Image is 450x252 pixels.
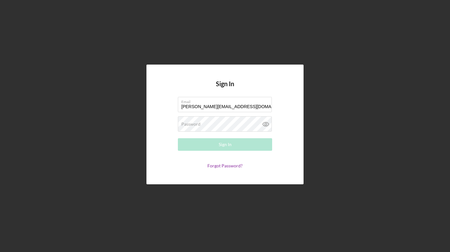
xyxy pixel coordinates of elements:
button: Sign In [178,138,272,151]
a: Forgot Password? [207,163,243,168]
h4: Sign In [216,80,234,97]
div: Sign In [219,138,232,151]
label: Email [181,97,272,104]
label: Password [181,122,200,127]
